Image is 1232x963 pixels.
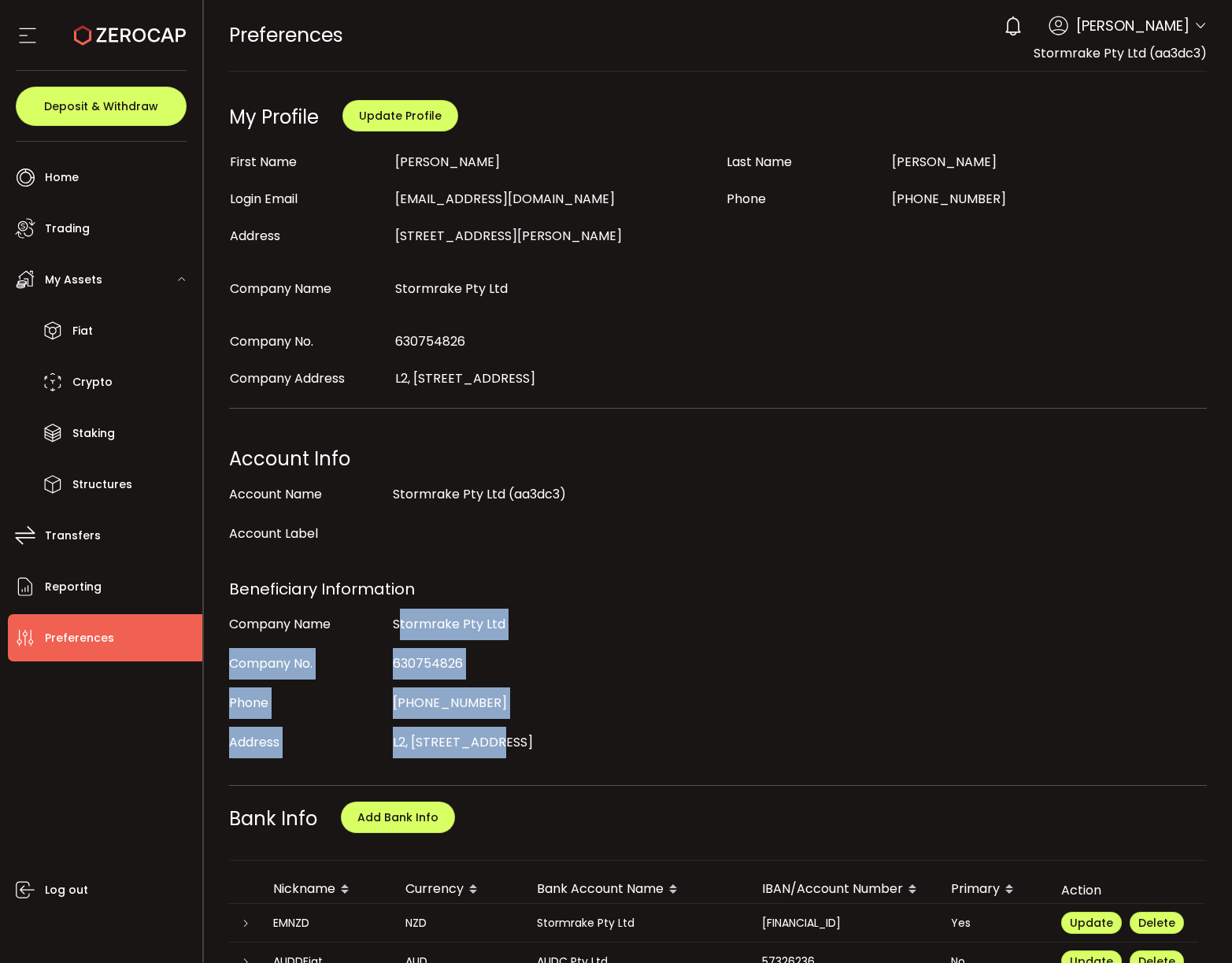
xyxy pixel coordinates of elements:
span: Stormrake Pty Ltd (aa3dc3) [1034,44,1207,62]
span: Company Name [230,280,331,298]
div: Phone [229,687,386,719]
span: Add Bank Info [357,809,438,825]
div: Company Name [229,609,386,640]
div: My Profile [229,104,319,130]
span: Company Address [230,369,345,387]
div: Yes [938,914,1049,932]
span: Last Name [727,153,792,171]
span: Home [45,166,79,189]
span: My Assets [45,269,102,291]
span: Fiat [72,320,93,343]
div: Bank Account Name [524,876,749,903]
span: Transfers [45,524,101,547]
span: Trading [45,217,90,240]
span: [STREET_ADDRESS][PERSON_NAME] [395,227,622,245]
span: 630754826 [395,332,465,350]
span: [EMAIL_ADDRESS][DOMAIN_NAME] [395,190,615,208]
span: [PHONE_NUMBER] [892,190,1006,208]
span: Preferences [45,627,114,650]
div: [FINANCIAL_ID] [749,914,938,932]
span: L2, [STREET_ADDRESS] [393,733,533,751]
div: Account Name [229,479,386,510]
span: [PERSON_NAME] [395,153,500,171]
div: Beneficiary Information [229,573,1208,605]
iframe: Chat Widget [1045,793,1232,963]
div: Company No. [229,648,386,680]
span: First Name [230,153,297,171]
span: Address [230,227,280,245]
span: Login Email [230,190,298,208]
span: Preferences [229,21,343,49]
div: Stormrake Pty Ltd [524,914,749,932]
div: NZD [393,914,524,932]
span: Company No. [230,332,313,350]
span: Structures [72,473,132,496]
div: Address [229,727,386,758]
span: Stormrake Pty Ltd (aa3dc3) [393,485,566,503]
div: EMNZD [261,914,393,932]
span: Phone [727,190,766,208]
span: [PHONE_NUMBER] [393,694,507,712]
span: 630754826 [393,654,463,672]
span: Staking [72,422,115,445]
span: L2, [STREET_ADDRESS] [395,369,535,387]
div: Currency [393,876,524,903]
span: Bank Info [229,806,317,832]
span: Deposit & Withdraw [44,101,158,112]
button: Deposit & Withdraw [16,87,187,126]
div: Account Info [229,443,1208,475]
span: [PERSON_NAME] [892,153,997,171]
span: Stormrake Pty Ltd [393,615,505,633]
span: [PERSON_NAME] [1076,15,1189,36]
span: Update Profile [359,108,442,124]
span: Log out [45,879,88,902]
button: Update Profile [342,100,458,131]
div: IBAN/Account Number [749,876,938,903]
button: Add Bank Info [341,802,455,833]
span: Crypto [72,371,113,394]
span: Reporting [45,576,102,598]
div: Account Label [229,518,386,550]
div: Primary [938,876,1049,903]
div: Nickname [261,876,393,903]
span: Stormrake Pty Ltd [395,280,508,298]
